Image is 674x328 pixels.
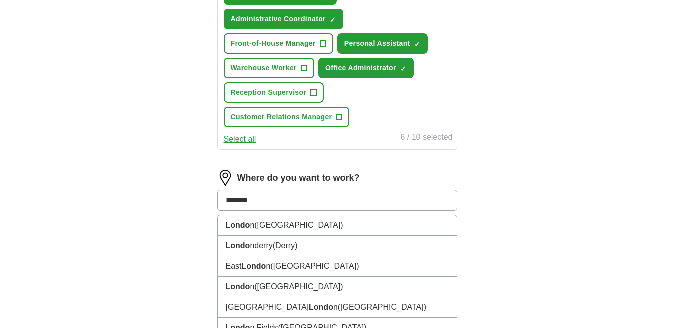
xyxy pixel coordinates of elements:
[224,133,256,145] button: Select all
[218,236,457,256] li: nderry
[344,38,410,49] span: Personal Assistant
[330,16,336,24] span: ✓
[242,262,266,270] strong: Londo
[231,112,332,122] span: Customer Relations Manager
[231,38,316,49] span: Front-of-House Manager
[318,58,414,78] button: Office Administrator✓
[231,14,326,24] span: Administrative Coordinator
[217,170,233,186] img: location.png
[231,63,297,73] span: Warehouse Worker
[273,241,298,250] span: (Derry)
[218,215,457,236] li: n
[218,297,457,318] li: [GEOGRAPHIC_DATA] n
[338,303,426,311] span: ([GEOGRAPHIC_DATA])
[325,63,396,73] span: Office Administrator
[400,131,452,145] div: 6 / 10 selected
[224,58,314,78] button: Warehouse Worker
[400,65,406,73] span: ✓
[226,282,250,291] strong: Londo
[224,33,333,54] button: Front-of-House Manager
[224,9,343,29] button: Administrative Coordinator✓
[254,221,343,229] span: ([GEOGRAPHIC_DATA])
[218,277,457,297] li: n
[337,33,428,54] button: Personal Assistant✓
[226,241,250,250] strong: Londo
[226,221,250,229] strong: Londo
[414,40,420,48] span: ✓
[224,107,350,127] button: Customer Relations Manager
[270,262,359,270] span: ([GEOGRAPHIC_DATA])
[254,282,343,291] span: ([GEOGRAPHIC_DATA])
[237,171,360,185] label: Where do you want to work?
[224,82,324,103] button: Reception Supervisor
[309,303,333,311] strong: Londo
[231,87,307,98] span: Reception Supervisor
[218,256,457,277] li: East n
